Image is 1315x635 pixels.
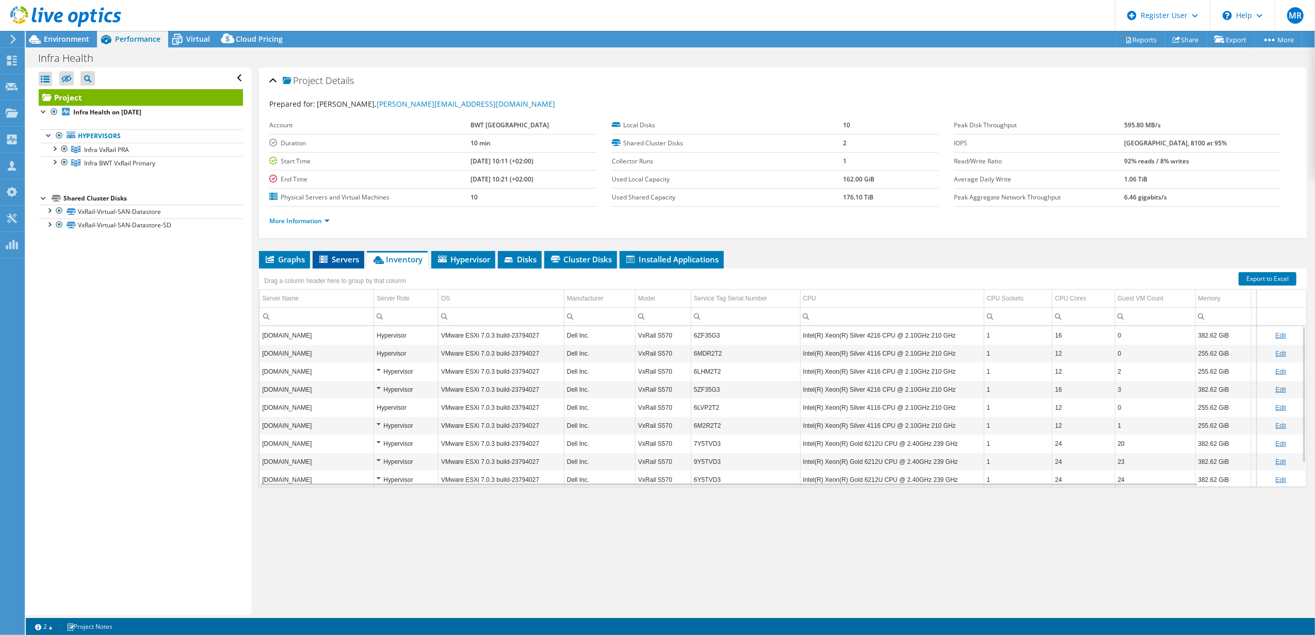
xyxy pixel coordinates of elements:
[374,290,439,308] td: Server Role Column
[439,290,564,308] td: OS Column
[377,99,555,109] a: [PERSON_NAME][EMAIL_ADDRESS][DOMAIN_NAME]
[1195,471,1251,489] td: Column Memory, Value 382.62 GiB
[635,380,691,398] td: Column Model, Value VxRail S570
[84,145,129,154] span: Infra VxRail PRA
[470,121,549,129] b: BWT [GEOGRAPHIC_DATA]
[800,416,984,435] td: Column CPU, Value Intel(R) Xeon(R) Silver 4116 CPU @ 2.10GHz 210 GHz
[635,416,691,435] td: Column Model, Value VxRail S570
[1275,422,1286,429] a: Edit
[564,416,635,435] td: Column Manufacturer, Value Dell Inc.
[1239,272,1296,286] a: Export to Excel
[1052,344,1115,362] td: Column CPU Cores, Value 12
[374,307,439,325] td: Column Server Role, Filter cell
[1195,435,1251,453] td: Column Memory, Value 382.62 GiB
[1195,416,1251,435] td: Column Memory, Value 255.62 GiB
[691,453,800,471] td: Column Service Tag Serial Number, Value 9Y5TVD3
[377,420,435,432] div: Hypervisor
[1275,440,1286,447] a: Edit
[1165,31,1207,47] a: Share
[1125,193,1167,202] b: 6.46 gigabits/s
[470,157,533,165] b: [DATE] 10:11 (+02:00)
[1275,350,1286,357] a: Edit
[377,456,435,468] div: Hypervisor
[115,34,160,44] span: Performance
[635,344,691,362] td: Column Model, Value VxRail S570
[318,254,359,264] span: Servers
[374,416,439,435] td: Column Server Role, Value Hypervisor
[567,292,604,305] div: Manufacturer
[259,471,374,489] td: Column Server Name, Value fr-host10.bwtfr.bwt-group.com
[439,326,564,344] td: Column OS, Value VMware ESXi 7.0.3 build-23794027
[374,362,439,380] td: Column Server Role, Value Hypervisor
[1052,290,1115,308] td: CPU Cores Column
[691,416,800,435] td: Column Service Tag Serial Number, Value 6M2R2T2
[1254,31,1302,47] a: More
[1052,471,1115,489] td: Column CPU Cores, Value 24
[436,254,490,264] span: Hypervisor
[635,307,691,325] td: Column Model, Filter cell
[1115,380,1195,398] td: Column Guest VM Count, Value 3
[377,438,435,450] div: Hypervisor
[1125,139,1227,147] b: [GEOGRAPHIC_DATA], 8100 at 95%
[28,620,60,633] a: 2
[984,290,1052,308] td: CPU Sockets Column
[800,362,984,380] td: Column CPU, Value Intel(R) Xeon(R) Silver 4116 CPU @ 2.10GHz 210 GHz
[954,120,1124,130] label: Peak Disk Throughput
[800,380,984,398] td: Column CPU, Value Intel(R) Xeon(R) Silver 4216 CPU @ 2.10GHz 210 GHz
[1115,416,1195,435] td: Column Guest VM Count, Value 1
[612,192,843,203] label: Used Shared Capacity
[1287,7,1304,24] span: MR
[954,192,1124,203] label: Peak Aggregate Network Throughput
[1052,435,1115,453] td: Column CPU Cores, Value 24
[800,307,984,325] td: Column CPU, Filter cell
[470,193,478,202] b: 10
[1195,380,1251,398] td: Column Memory, Value 382.62 GiB
[1275,476,1286,483] a: Edit
[269,216,330,225] a: More Information
[262,292,299,305] div: Server Name
[691,471,800,489] td: Column Service Tag Serial Number, Value 6Y5TVD3
[377,365,435,378] div: Hypervisor
[612,138,843,148] label: Shared Cluster Disks
[1115,453,1195,471] td: Column Guest VM Count, Value 23
[1115,344,1195,362] td: Column Guest VM Count, Value 0
[1052,326,1115,344] td: Column CPU Cores, Value 16
[635,326,691,344] td: Column Model, Value VxRail S570
[691,326,800,344] td: Column Service Tag Serial Number, Value 6ZF35G3
[1275,458,1286,465] a: Edit
[1125,157,1190,165] b: 92% reads / 8% writes
[564,362,635,380] td: Column Manufacturer, Value Dell Inc.
[73,108,141,116] b: Infra Health on [DATE]
[843,175,874,183] b: 162.00 GiB
[439,453,564,471] td: Column OS, Value VMware ESXi 7.0.3 build-23794027
[377,383,435,396] div: Hypervisor
[800,290,984,308] td: CPU Column
[800,435,984,453] td: Column CPU, Value Intel(R) Xeon(R) Gold 6212U CPU @ 2.40GHz 239 GHz
[635,398,691,416] td: Column Model, Value VxRail S570
[269,138,470,148] label: Duration
[269,156,470,166] label: Start Time
[439,398,564,416] td: Column OS, Value VMware ESXi 7.0.3 build-23794027
[470,175,533,183] b: [DATE] 10:21 (+02:00)
[39,143,243,156] a: Infra VxRail PRA
[638,292,655,305] div: Model
[63,192,243,205] div: Shared Cluster Disks
[262,274,409,288] div: Drag a column header here to group by that column
[259,435,374,453] td: Column Server Name, Value fr-host11.bwtfr.bwt-group.com
[44,34,89,44] span: Environment
[374,398,439,416] td: Column Server Role, Value Hypervisor
[691,344,800,362] td: Column Service Tag Serial Number, Value 6MDR2T2
[317,99,555,109] span: [PERSON_NAME],
[564,471,635,489] td: Column Manufacturer, Value Dell Inc.
[564,326,635,344] td: Column Manufacturer, Value Dell Inc.
[1115,307,1195,325] td: Column Guest VM Count, Filter cell
[691,380,800,398] td: Column Service Tag Serial Number, Value 5ZF35G3
[635,362,691,380] td: Column Model, Value VxRail S570
[441,292,450,305] div: OS
[1125,175,1148,183] b: 1.06 TiB
[1195,326,1251,344] td: Column Memory, Value 382.62 GiB
[1115,471,1195,489] td: Column Guest VM Count, Value 24
[1115,435,1195,453] td: Column Guest VM Count, Value 20
[259,344,374,362] td: Column Server Name, Value fr-host7.bwtfr.bwt-group.com
[635,453,691,471] td: Column Model, Value VxRail S570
